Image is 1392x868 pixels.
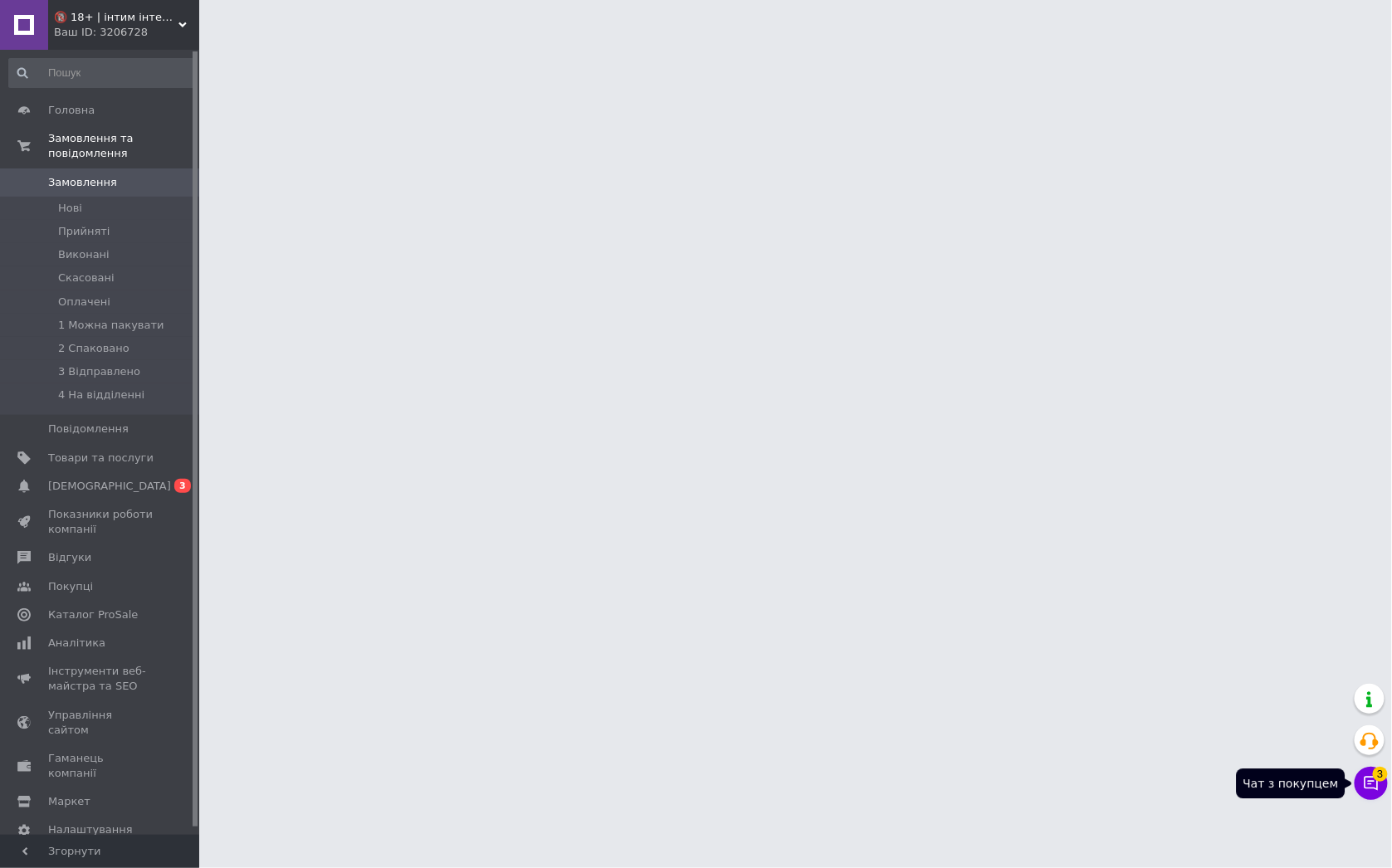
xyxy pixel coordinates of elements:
[54,25,199,40] div: Ваш ID: 3206728
[48,507,154,537] span: Показники роботи компанії
[58,224,110,239] span: Прийняті
[58,318,164,333] span: 1 Можна пакувати
[54,10,178,25] span: 🔞 18+ | інтим інтернет-магазин 🍓
[58,201,82,216] span: Нові
[48,636,105,651] span: Аналітика
[48,175,117,190] span: Замовлення
[48,550,91,565] span: Відгуки
[58,341,129,356] span: 2 Спаковано
[48,708,154,738] span: Управління сайтом
[58,388,144,402] span: 4 На відділенні
[48,822,133,837] span: Налаштування
[58,271,115,285] span: Скасовані
[8,58,196,88] input: Пошук
[48,794,90,809] span: Маркет
[174,479,191,493] span: 3
[48,422,129,436] span: Повідомлення
[48,451,154,466] span: Товари та послуги
[1355,767,1388,800] button: Чат з покупцем3
[48,579,93,594] span: Покупці
[48,751,154,781] span: Гаманець компанії
[48,664,154,694] span: Інструменти веб-майстра та SEO
[48,103,95,118] span: Головна
[48,479,171,494] span: [DEMOGRAPHIC_DATA]
[48,607,138,622] span: Каталог ProSale
[58,247,110,262] span: Виконані
[1237,768,1346,798] div: Чат з покупцем
[1373,767,1388,782] span: 3
[48,131,199,161] span: Замовлення та повідомлення
[58,295,110,310] span: Оплачені
[58,364,140,379] span: 3 Відправлено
